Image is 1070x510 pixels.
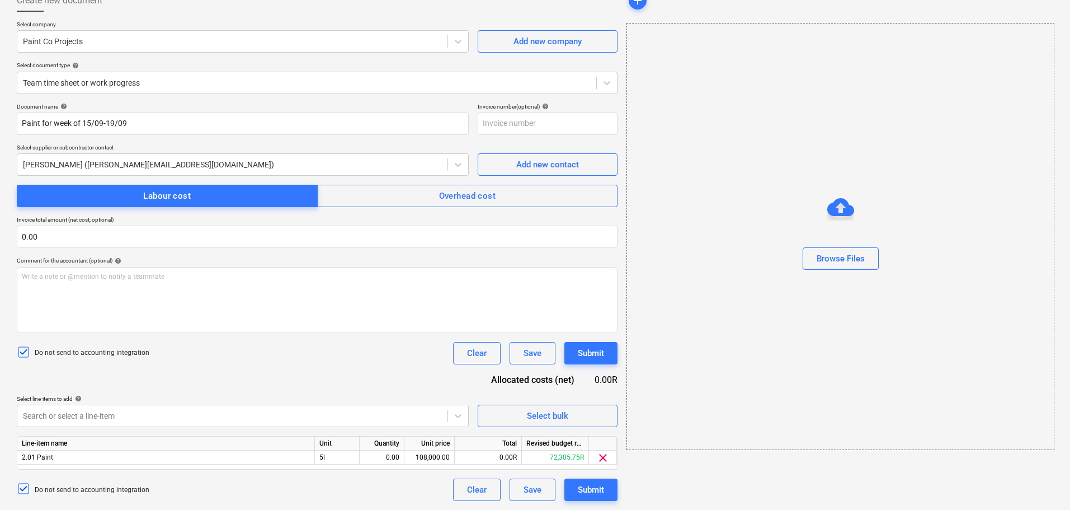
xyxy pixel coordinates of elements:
[478,103,618,110] div: Invoice number (optional)
[596,451,610,465] span: clear
[455,451,522,465] div: 0.00R
[478,30,618,53] button: Add new company
[578,483,604,497] div: Submit
[439,189,496,203] div: Overhead cost
[73,395,82,402] span: help
[17,257,618,264] div: Comment for the accountant (optional)
[453,342,501,364] button: Clear
[17,185,318,207] button: Labour cost
[364,451,399,465] div: 0.00
[467,483,487,497] div: Clear
[17,395,469,403] div: Select line-items to add
[17,144,469,153] p: Select supplier or subcontractor contact
[510,479,555,501] button: Save
[58,103,67,110] span: help
[360,437,404,451] div: Quantity
[578,346,604,361] div: Submit
[70,62,79,69] span: help
[112,258,121,264] span: help
[527,409,568,423] div: Select bulk
[478,113,618,135] input: Invoice number
[35,485,149,495] p: Do not send to accounting integration
[626,23,1054,450] div: Browse Files
[817,251,865,266] div: Browse Files
[17,103,469,110] div: Document name
[510,342,555,364] button: Save
[17,226,618,248] input: Invoice total amount (net cost, optional)
[35,348,149,358] p: Do not send to accounting integration
[467,346,487,361] div: Clear
[315,437,360,451] div: Unit
[564,342,618,364] button: Submit
[564,479,618,501] button: Submit
[404,437,455,451] div: Unit price
[455,437,522,451] div: Total
[17,216,618,226] p: Invoice total amount (net cost, optional)
[524,483,541,497] div: Save
[1014,456,1070,510] iframe: Chat Widget
[22,453,53,461] span: 2.01 Paint
[522,451,589,465] div: 72,305.75R
[592,373,618,386] div: 0.00R
[478,153,618,176] button: Add new contact
[803,247,879,270] button: Browse Files
[143,189,191,203] div: Labour cost
[540,103,549,110] span: help
[522,437,589,451] div: Revised budget remaining
[453,479,501,501] button: Clear
[315,451,360,465] div: 5l
[17,113,469,135] input: Document name
[516,157,579,172] div: Add new contact
[472,373,592,386] div: Allocated costs (net)
[524,346,541,361] div: Save
[478,405,618,427] button: Select bulk
[17,62,618,69] div: Select document type
[17,437,315,451] div: Line-item name
[17,21,469,30] p: Select company
[513,34,582,49] div: Add new company
[317,185,618,207] button: Overhead cost
[409,451,450,465] div: 108,000.00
